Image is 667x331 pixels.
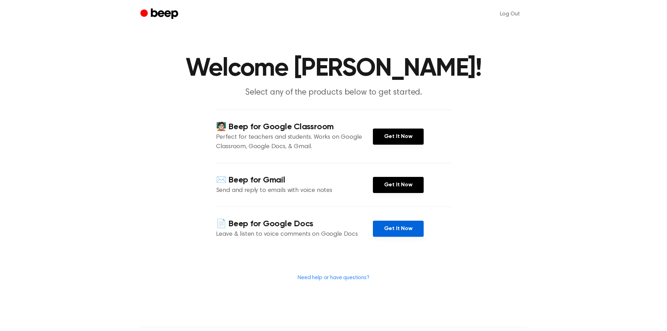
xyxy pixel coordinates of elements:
h4: 📄 Beep for Google Docs [216,218,373,230]
h4: 🧑🏻‍🏫 Beep for Google Classroom [216,121,373,133]
p: Send and reply to emails with voice notes [216,186,373,195]
a: Get It Now [373,177,424,193]
h1: Welcome [PERSON_NAME]! [154,56,513,81]
p: Select any of the products below to get started. [199,87,468,98]
a: Log Out [493,6,527,22]
p: Perfect for teachers and students. Works on Google Classroom, Google Docs, & Gmail. [216,133,373,152]
a: Need help or have questions? [298,275,369,281]
p: Leave & listen to voice comments on Google Docs [216,230,373,239]
a: Beep [140,7,180,21]
a: Get It Now [373,221,424,237]
a: Get It Now [373,129,424,145]
h4: ✉️ Beep for Gmail [216,174,373,186]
